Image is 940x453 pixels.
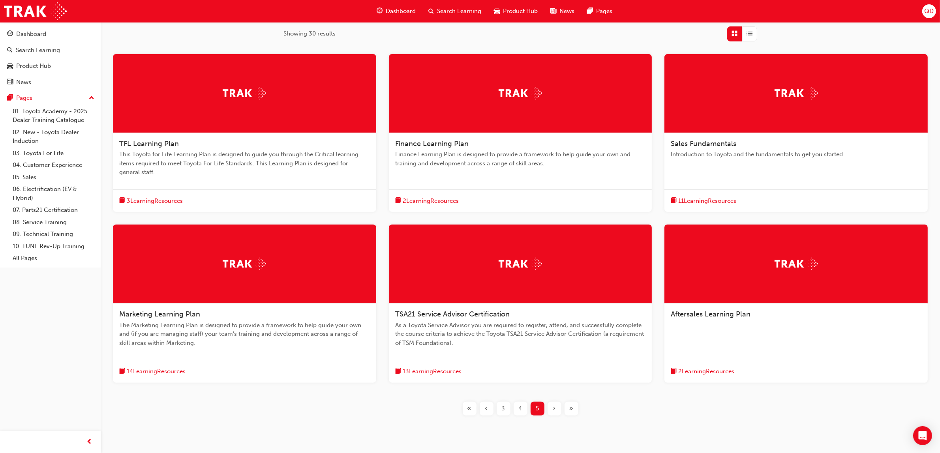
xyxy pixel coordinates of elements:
[512,402,529,416] button: Page 4
[119,196,125,206] span: book-icon
[678,197,736,206] span: 11 Learning Resources
[553,404,556,413] span: ›
[488,3,544,19] a: car-iconProduct Hub
[503,7,538,16] span: Product Hub
[283,29,336,38] span: Showing 30 results
[9,216,98,228] a: 08. Service Training
[9,252,98,264] a: All Pages
[3,27,98,41] a: Dashboard
[775,87,818,99] img: Trak
[395,321,646,348] span: As a Toyota Service Advisor you are required to register, attend, and successfully complete the c...
[422,3,488,19] a: search-iconSearch Learning
[9,228,98,240] a: 09. Technical Training
[671,310,750,318] span: Aftersales Learning Plan
[223,87,266,99] img: Trak
[386,7,416,16] span: Dashboard
[544,3,581,19] a: news-iconNews
[127,197,183,206] span: 3 Learning Resources
[437,7,481,16] span: Search Learning
[671,367,734,376] button: book-icon2LearningResources
[7,31,13,38] span: guage-icon
[428,6,434,16] span: search-icon
[732,29,738,38] span: Grid
[3,25,98,91] button: DashboardSearch LearningProduct HubNews
[113,225,376,383] a: TrakMarketing Learning PlanThe Marketing Learning Plan is designed to provide a framework to help...
[587,6,593,16] span: pages-icon
[671,196,677,206] span: book-icon
[495,402,512,416] button: Page 3
[461,402,478,416] button: First page
[87,437,93,447] span: prev-icon
[485,404,488,413] span: ‹
[499,258,542,270] img: Trak
[494,6,500,16] span: car-icon
[3,43,98,58] a: Search Learning
[671,139,736,148] span: Sales Fundamentals
[596,7,612,16] span: Pages
[664,225,928,383] a: TrakAftersales Learning Planbook-icon2LearningResources
[563,402,580,416] button: Last page
[9,171,98,183] a: 05. Sales
[403,367,462,376] span: 13 Learning Resources
[478,402,495,416] button: Previous page
[16,30,46,39] div: Dashboard
[389,225,652,383] a: TrakTSA21 Service Advisor CertificationAs a Toyota Service Advisor you are required to register, ...
[389,54,652,212] a: TrakFinance Learning PlanFinance Learning Plan is designed to provide a framework to help guide y...
[16,46,60,55] div: Search Learning
[119,150,370,177] span: This Toyota for Life Learning Plan is designed to guide you through the Critical learning items r...
[467,404,472,413] span: «
[922,4,936,18] button: QD
[3,75,98,90] a: News
[223,258,266,270] img: Trak
[16,78,31,87] div: News
[89,93,94,103] span: up-icon
[3,59,98,73] a: Product Hub
[9,105,98,126] a: 01. Toyota Academy - 2025 Dealer Training Catalogue
[4,2,67,20] img: Trak
[499,87,542,99] img: Trak
[119,310,200,318] span: Marketing Learning Plan
[395,310,510,318] span: TSA21 Service Advisor Certification
[119,367,125,376] span: book-icon
[7,79,13,86] span: news-icon
[3,91,98,105] button: Pages
[747,29,753,38] span: List
[403,197,459,206] span: 2 Learning Resources
[9,126,98,147] a: 02. New - Toyota Dealer Induction
[546,402,563,416] button: Next page
[395,150,646,168] span: Finance Learning Plan is designed to provide a framework to help guide your own and training and ...
[581,3,619,19] a: pages-iconPages
[119,321,370,348] span: The Marketing Learning Plan is designed to provide a framework to help guide your own and (if you...
[127,367,186,376] span: 14 Learning Resources
[16,62,51,71] div: Product Hub
[671,150,921,159] span: Introduction to Toyota and the fundamentals to get you started.
[775,258,818,270] img: Trak
[671,367,677,376] span: book-icon
[16,94,32,103] div: Pages
[119,139,179,148] span: TFL Learning Plan
[913,426,932,445] div: Open Intercom Messenger
[9,183,98,204] a: 06. Electrification (EV & Hybrid)
[9,204,98,216] a: 07. Parts21 Certification
[529,402,546,416] button: Page 5
[7,63,13,70] span: car-icon
[9,240,98,253] a: 10. TUNE Rev-Up Training
[7,95,13,102] span: pages-icon
[9,159,98,171] a: 04. Customer Experience
[395,367,462,376] button: book-icon13LearningResources
[536,404,539,413] span: 5
[395,139,469,148] span: Finance Learning Plan
[502,404,505,413] span: 3
[671,196,736,206] button: book-icon11LearningResources
[395,367,401,376] span: book-icon
[9,147,98,159] a: 03. Toyota For Life
[569,404,574,413] span: »
[395,196,401,206] span: book-icon
[377,6,383,16] span: guage-icon
[119,367,186,376] button: book-icon14LearningResources
[395,196,459,206] button: book-icon2LearningResources
[924,7,934,16] span: QD
[519,404,522,413] span: 4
